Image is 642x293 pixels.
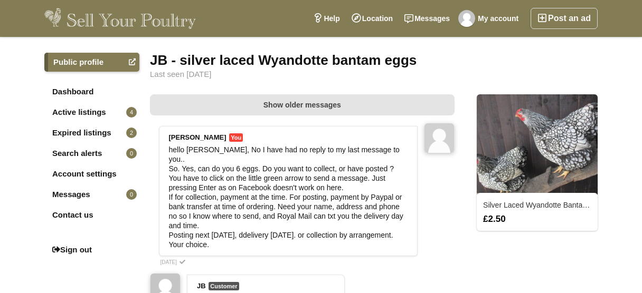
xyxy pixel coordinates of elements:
span: 0 [126,148,137,159]
span: Show older messages [263,101,341,109]
span: 4 [126,107,137,118]
a: Public profile [44,53,139,72]
div: £2.50 [478,214,597,223]
a: Contact us [44,206,139,224]
a: Location [346,8,399,29]
div: hello [PERSON_NAME], No I have had no reply to my last message to you.. So. Yes, can do you 6 egg... [169,145,408,249]
strong: JB [197,282,206,290]
a: Active listings4 [44,103,139,122]
img: Sell Your Poultry [44,8,196,29]
a: Post an ad [531,8,598,29]
a: Messages0 [44,185,139,204]
img: Carol Connor [424,123,454,153]
a: Account settings [44,164,139,183]
a: My account [456,8,524,29]
div: Last seen [DATE] [150,70,598,79]
a: Expired listings2 [44,123,139,142]
a: Help [307,8,345,29]
img: Carol Connor [458,10,475,27]
a: Silver Laced Wyandotte Bantam hatching eggs [483,201,637,209]
a: Messages [399,8,456,29]
a: Search alerts0 [44,144,139,163]
span: 2 [126,128,137,138]
span: You [229,133,243,142]
img: 2407_thumbnail.jpg [477,94,598,195]
span: Customer [209,282,239,290]
a: Sign out [44,240,139,259]
strong: [PERSON_NAME] [169,133,226,141]
a: Dashboard [44,82,139,101]
div: JB - silver laced Wyandotte bantam eggs [150,53,598,67]
span: 0 [126,189,137,200]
